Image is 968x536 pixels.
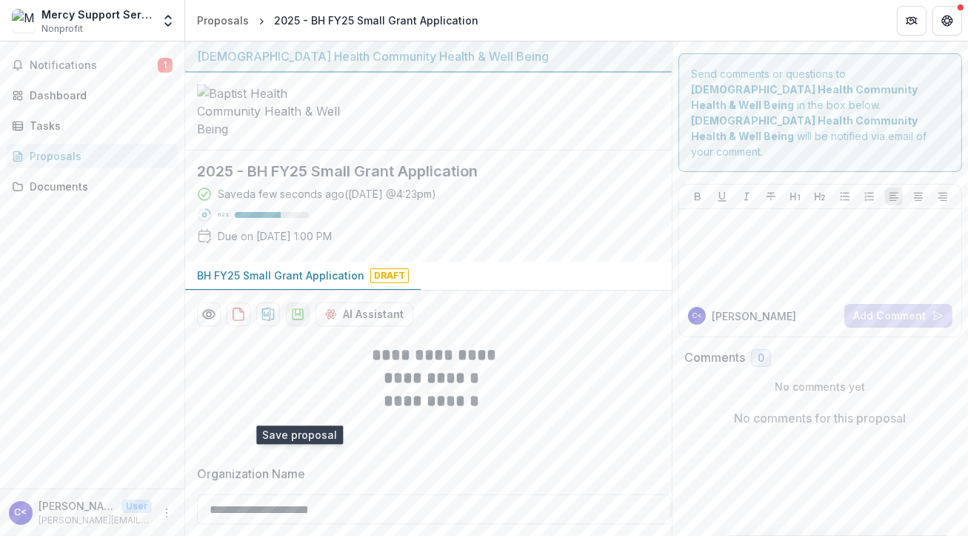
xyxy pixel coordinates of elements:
div: Mercy Support Services [41,7,152,22]
h2: 2025 - BH FY25 Small Grant Application [197,162,636,180]
div: Saved a few seconds ago ( [DATE] @ 4:23pm ) [218,186,436,202]
div: Carmen Queen <carmen@mssclay.org> [15,508,27,517]
div: Send comments or questions to in the box below. will be notified via email of your comment. [678,53,962,172]
div: [DEMOGRAPHIC_DATA] Health Community Health & Well Being [197,47,660,65]
p: [PERSON_NAME][EMAIL_ADDRESS][DOMAIN_NAME] [39,514,152,527]
button: Get Help [932,6,962,36]
img: Baptist Health Community Health & Well Being [197,85,345,138]
span: Draft [370,268,409,283]
strong: [DEMOGRAPHIC_DATA] Health Community Health & Well Being [691,83,918,111]
div: Proposals [30,148,167,164]
button: Underline [713,188,731,205]
p: No comments yet [684,379,956,394]
button: download-proposal [227,302,250,326]
p: Organization Name [197,465,305,483]
div: Tasks [30,118,167,133]
button: Notifications1 [6,53,178,77]
p: [PERSON_NAME] [712,308,796,324]
p: No comments for this proposal [735,409,907,427]
div: Proposals [197,13,249,28]
span: Nonprofit [41,22,83,36]
p: Due on [DATE] 1:00 PM [218,228,332,244]
button: Align Center [909,188,927,205]
a: Proposals [6,144,178,168]
nav: breadcrumb [191,10,484,31]
a: Documents [6,174,178,199]
div: Documents [30,179,167,194]
button: Strike [762,188,780,205]
a: Tasks [6,113,178,138]
div: 2025 - BH FY25 Small Grant Application [274,13,478,28]
a: Dashboard [6,83,178,107]
button: AI Assistant [316,302,413,326]
button: More [158,504,176,522]
button: Partners [897,6,927,36]
button: Heading 2 [811,188,829,205]
button: download-proposal [256,302,280,326]
button: Ordered List [861,188,878,205]
button: Bullet List [836,188,854,205]
span: 1 [158,58,173,73]
button: Add Comment [844,304,952,328]
img: Mercy Support Services [12,9,36,33]
button: download-proposal [286,302,310,326]
p: BH FY25 Small Grant Application [197,268,364,283]
a: Proposals [191,10,255,31]
button: Heading 1 [787,188,804,205]
h2: Comments [684,351,745,365]
button: Open entity switcher [158,6,178,36]
button: Align Left [885,188,903,205]
button: Align Right [934,188,952,205]
strong: [DEMOGRAPHIC_DATA] Health Community Health & Well Being [691,114,918,142]
p: [PERSON_NAME] <[PERSON_NAME][EMAIL_ADDRESS][DOMAIN_NAME]> [39,498,116,514]
div: Carmen Queen <carmen@mssclay.org> [692,312,702,320]
span: 0 [758,352,764,365]
button: Bold [689,188,707,205]
div: Dashboard [30,87,167,103]
button: Italicize [738,188,755,205]
button: Preview 269094ea-6d0e-4af3-a2fe-094ef099a264-0.pdf [197,302,221,326]
p: 62 % [218,210,229,220]
span: Notifications [30,59,158,72]
p: User [121,500,152,513]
